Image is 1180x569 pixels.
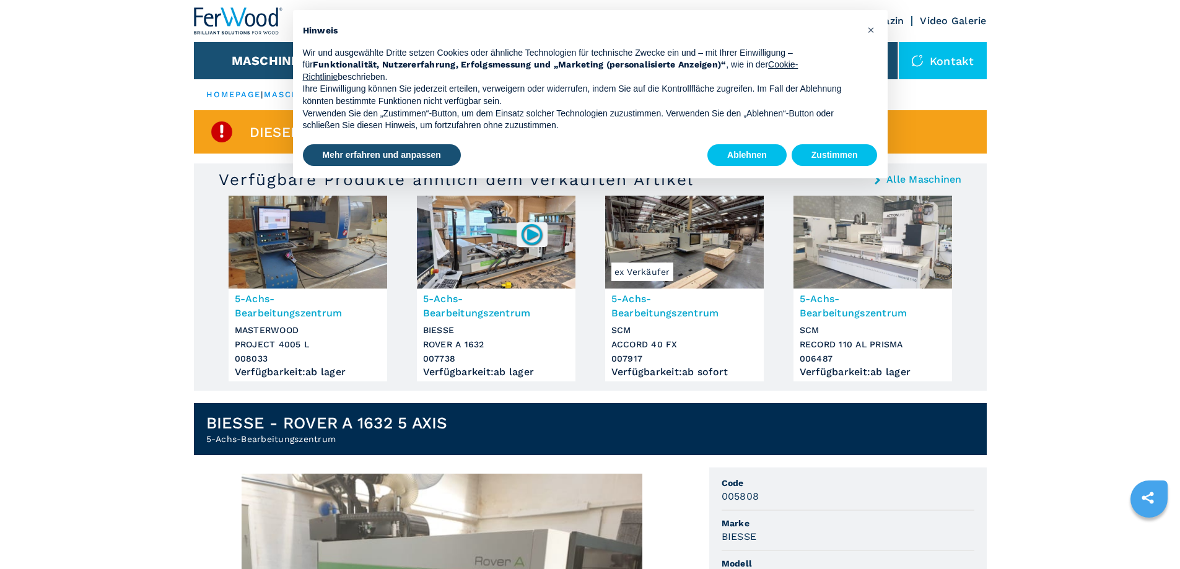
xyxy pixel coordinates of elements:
p: Ihre Einwilligung können Sie jederzeit erteilen, verweigern oder widerrufen, indem Sie auf die Ko... [303,83,858,107]
button: Ablehnen [707,144,787,167]
span: Code [722,477,974,489]
span: | [261,90,263,99]
div: Verfügbarkeit : ab sofort [611,369,758,375]
h3: 005808 [722,489,759,503]
h2: Hinweis [303,25,858,37]
a: HOMEPAGE [206,90,261,99]
h3: MASTERWOOD PROJECT 4005 L 008033 [235,323,381,366]
h1: BIESSE - ROVER A 1632 5 AXIS [206,413,448,433]
a: 5-Achs-Bearbeitungszentrum SCM RECORD 110 AL PRISMA5-Achs-BearbeitungszentrumSCMRECORD 110 AL PRI... [793,196,952,381]
img: SoldProduct [209,119,234,144]
img: Kontakt [911,54,924,67]
h3: 5-Achs-Bearbeitungszentrum [611,292,758,320]
img: 5-Achs-Bearbeitungszentrum BIESSE ROVER A 1632 [417,196,575,289]
a: Video Galerie [920,15,986,27]
h3: BIESSE [722,529,757,544]
img: 007738 [520,222,544,246]
p: Wir und ausgewählte Dritte setzen Cookies oder ähnliche Technologien für technische Zwecke ein un... [303,47,858,84]
a: maschinen [264,90,325,99]
img: 5-Achs-Bearbeitungszentrum SCM ACCORD 40 FX [605,196,764,289]
span: ex Verkäufer [611,263,673,281]
a: 5-Achs-Bearbeitungszentrum SCM ACCORD 40 FXex Verkäufer5-Achs-BearbeitungszentrumSCMACCORD 40 FX0... [605,196,764,381]
iframe: Chat [1127,513,1171,560]
div: Verfügbarkeit : ab lager [235,369,381,375]
button: Mehr erfahren und anpassen [303,144,461,167]
h3: SCM RECORD 110 AL PRISMA 006487 [800,323,946,366]
span: Marke [722,517,974,529]
img: Ferwood [194,7,283,35]
h2: 5-Achs-Bearbeitungszentrum [206,433,448,445]
h3: BIESSE ROVER A 1632 007738 [423,323,569,366]
a: sharethis [1132,482,1163,513]
span: Dieser Artikel ist bereits verkauft [250,125,527,139]
h3: 5-Achs-Bearbeitungszentrum [423,292,569,320]
button: Schließen Sie diesen Hinweis [862,20,881,40]
a: Alle Maschinen [886,175,962,185]
button: Zustimmen [792,144,878,167]
h3: Verfügbare Produkte ähnlich dem verkauften Artikel [219,170,694,189]
a: Cookie-Richtlinie [303,59,798,82]
strong: Funktionalität, Nutzererfahrung, Erfolgsmessung und „Marketing (personalisierte Anzeigen)“ [313,59,727,69]
a: 5-Achs-Bearbeitungszentrum MASTERWOOD PROJECT 4005 L5-Achs-BearbeitungszentrumMASTERWOODPROJECT 4... [229,196,387,381]
img: 5-Achs-Bearbeitungszentrum SCM RECORD 110 AL PRISMA [793,196,952,289]
h3: 5-Achs-Bearbeitungszentrum [800,292,946,320]
p: Verwenden Sie den „Zustimmen“-Button, um dem Einsatz solcher Technologien zuzustimmen. Verwenden ... [303,108,858,132]
img: 5-Achs-Bearbeitungszentrum MASTERWOOD PROJECT 4005 L [229,196,387,289]
span: × [867,22,875,37]
h3: SCM ACCORD 40 FX 007917 [611,323,758,366]
a: 5-Achs-Bearbeitungszentrum BIESSE ROVER A 16320077385-Achs-BearbeitungszentrumBIESSEROVER A 16320... [417,196,575,381]
div: Verfügbarkeit : ab lager [423,369,569,375]
h3: 5-Achs-Bearbeitungszentrum [235,292,381,320]
div: Verfügbarkeit : ab lager [800,369,946,375]
button: Maschinen [232,53,309,68]
div: Kontakt [899,42,987,79]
